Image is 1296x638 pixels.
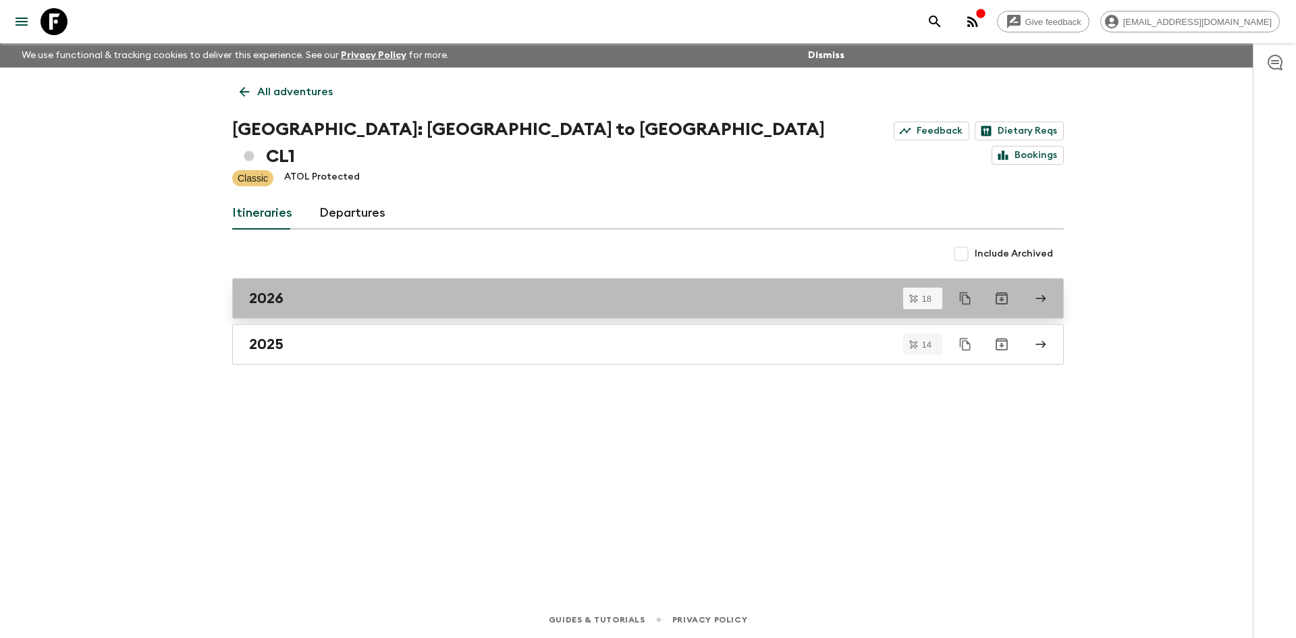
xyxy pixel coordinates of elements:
button: Duplicate [953,286,977,311]
h2: 2025 [249,336,283,353]
button: Archive [988,331,1015,358]
span: [EMAIL_ADDRESS][DOMAIN_NAME] [1116,17,1279,27]
a: 2025 [232,324,1064,365]
a: Privacy Policy [341,51,406,60]
h2: 2026 [249,290,283,307]
h1: [GEOGRAPHIC_DATA]: [GEOGRAPHIC_DATA] to [GEOGRAPHIC_DATA] CL1 [232,116,828,170]
a: Departures [319,197,385,230]
button: Archive [988,285,1015,312]
a: Bookings [992,146,1064,165]
a: 2026 [232,278,1064,319]
button: Dismiss [805,46,848,65]
p: We use functional & tracking cookies to deliver this experience. See our for more. [16,43,454,68]
a: Itineraries [232,197,292,230]
a: Feedback [894,122,969,140]
span: Include Archived [975,247,1053,261]
p: ATOL Protected [284,170,360,186]
p: Classic [238,171,268,185]
a: Give feedback [997,11,1089,32]
span: Give feedback [1018,17,1089,27]
button: menu [8,8,35,35]
div: [EMAIL_ADDRESS][DOMAIN_NAME] [1100,11,1280,32]
span: 14 [914,340,940,349]
a: Guides & Tutorials [549,612,645,627]
button: Duplicate [953,332,977,356]
a: Dietary Reqs [975,122,1064,140]
button: search adventures [921,8,948,35]
a: All adventures [232,78,340,105]
span: 18 [914,294,940,303]
p: All adventures [257,84,333,100]
a: Privacy Policy [672,612,747,627]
